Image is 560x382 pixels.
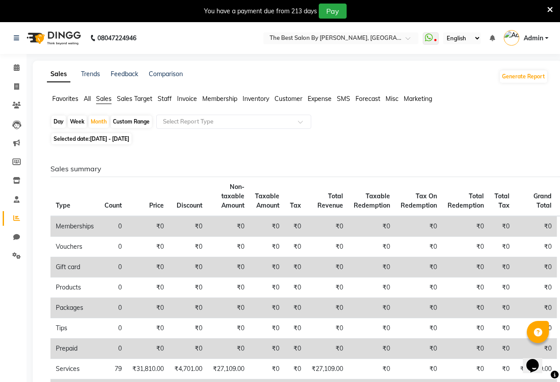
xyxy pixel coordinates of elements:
td: ₹0 [208,298,250,318]
span: Marketing [404,95,432,103]
td: 0 [99,257,127,278]
td: ₹0 [489,278,515,298]
td: ₹0 [169,237,208,257]
td: Gift card [50,257,99,278]
span: Total Tax [494,192,510,209]
td: ₹0 [285,359,306,379]
td: ₹0 [250,298,285,318]
td: ₹0 [250,359,285,379]
td: ₹0 [442,216,489,237]
td: 0 [99,278,127,298]
td: ₹0 [127,278,169,298]
td: ₹0 [250,257,285,278]
td: ₹0 [169,318,208,339]
span: Selected date: [51,133,131,144]
td: Tips [50,318,99,339]
td: ₹0 [489,216,515,237]
span: Count [104,201,122,209]
td: ₹0 [515,216,557,237]
td: ₹0 [395,298,442,318]
td: ₹0 [169,278,208,298]
td: ₹4,701.00 [169,359,208,379]
span: Type [56,201,70,209]
td: ₹0 [442,278,489,298]
td: ₹0 [348,298,395,318]
a: Sales [47,66,70,82]
td: ₹0 [489,339,515,359]
div: Custom Range [111,116,152,128]
td: ₹0 [395,359,442,379]
img: Admin [504,30,519,46]
td: 0 [99,339,127,359]
td: 0 [99,298,127,318]
td: ₹0 [285,318,306,339]
span: Admin [524,34,543,43]
td: ₹0 [395,278,442,298]
span: All [84,95,91,103]
td: ₹27,109.00 [208,359,250,379]
td: ₹0 [285,237,306,257]
b: 08047224946 [97,26,136,50]
td: ₹0 [285,216,306,237]
td: ₹0 [169,216,208,237]
td: ₹0 [348,318,395,339]
span: Membership [202,95,237,103]
button: Generate Report [500,70,547,83]
td: ₹0 [348,216,395,237]
td: ₹0 [250,339,285,359]
span: Sales Target [117,95,152,103]
span: Favorites [52,95,78,103]
span: Taxable Amount [255,192,279,209]
td: ₹0 [127,298,169,318]
td: Memberships [50,216,99,237]
span: [DATE] - [DATE] [90,135,129,142]
td: ₹0 [285,339,306,359]
td: Packages [50,298,99,318]
td: ₹0 [208,339,250,359]
td: 0 [99,216,127,237]
td: ₹0 [208,257,250,278]
td: ₹0 [442,237,489,257]
td: ₹0 [169,257,208,278]
span: Tax On Redemption [401,192,437,209]
td: ₹0 [208,237,250,257]
td: ₹0 [127,339,169,359]
td: ₹0 [442,298,489,318]
td: ₹0 [442,257,489,278]
a: Feedback [111,70,138,78]
td: ₹0 [489,257,515,278]
td: ₹0 [285,298,306,318]
td: 79 [99,359,127,379]
span: Taxable Redemption [354,192,390,209]
td: Services [50,359,99,379]
a: Trends [81,70,100,78]
td: Vouchers [50,237,99,257]
span: Grand Total [533,192,552,209]
div: You have a payment due from 213 days [204,7,317,16]
td: ₹0 [442,339,489,359]
td: ₹0 [306,339,348,359]
td: ₹0 [515,298,557,318]
td: ₹0 [306,278,348,298]
div: Week [68,116,87,128]
span: Misc [386,95,398,103]
td: ₹0 [348,339,395,359]
td: Prepaid [50,339,99,359]
td: ₹0 [395,318,442,339]
td: ₹0 [395,237,442,257]
td: 0 [99,318,127,339]
td: ₹0 [395,257,442,278]
span: Discount [177,201,202,209]
td: ₹0 [127,216,169,237]
td: ₹27,109.00 [306,359,348,379]
td: ₹0 [489,318,515,339]
span: Sales [96,95,112,103]
span: Tax [290,201,301,209]
td: ₹0 [127,318,169,339]
td: ₹0 [395,339,442,359]
td: 0 [99,237,127,257]
span: Inventory [243,95,269,103]
td: ₹0 [208,278,250,298]
button: Pay [319,4,347,19]
td: ₹0 [250,216,285,237]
